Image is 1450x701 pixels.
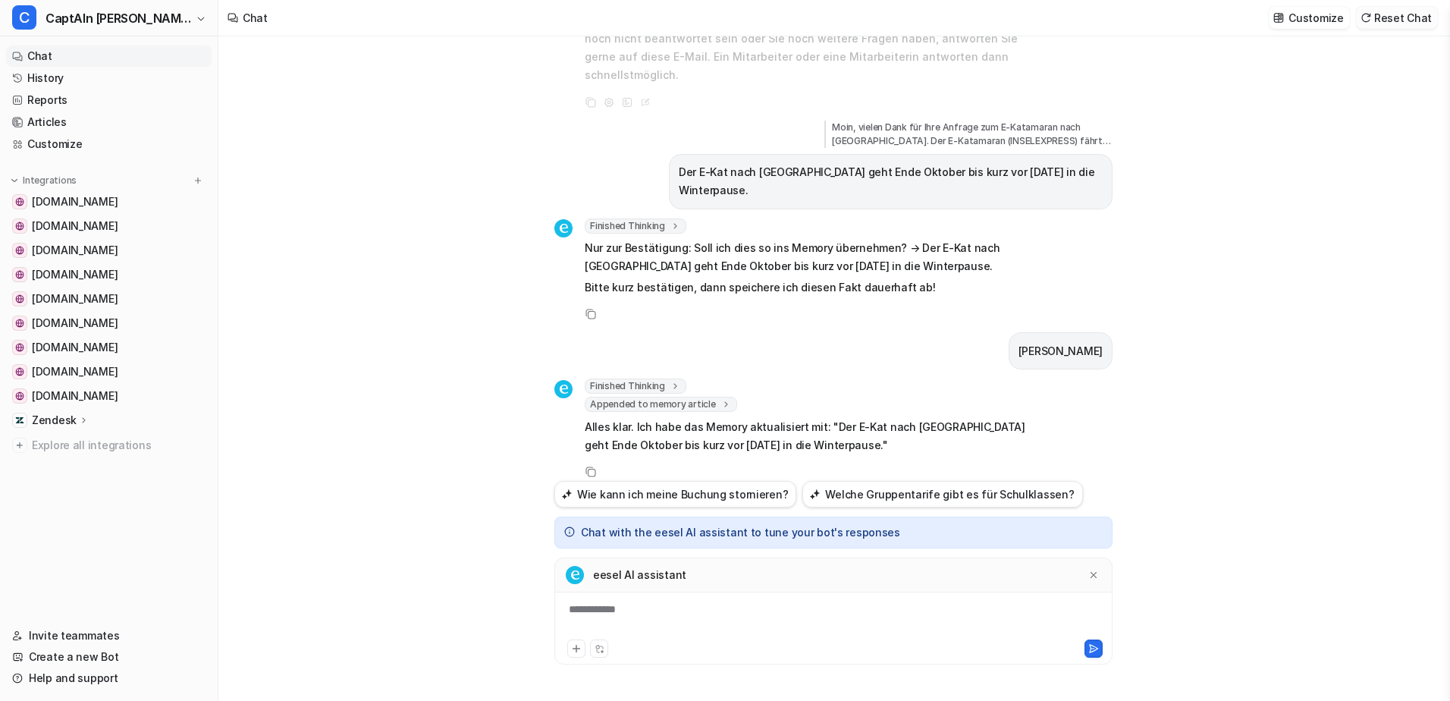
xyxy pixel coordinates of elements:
[593,567,686,583] p: eesel AI assistant
[585,11,1028,84] p: Diese Antwort wurde mit künstlicher Intelligenz verfasst. Sollten Sie Ihre Frage noch nicht beant...
[6,646,212,668] a: Create a new Bot
[12,438,27,453] img: explore all integrations
[581,525,900,540] p: Chat with the eesel AI assistant to tune your bot's responses
[6,215,212,237] a: www.inselbus-norderney.de[DOMAIN_NAME]
[32,194,118,209] span: [DOMAIN_NAME]
[6,240,212,261] a: www.inselparker.de[DOMAIN_NAME]
[6,337,212,358] a: www.inseltouristik.de[DOMAIN_NAME]
[6,668,212,689] a: Help and support
[6,46,212,67] a: Chat
[15,222,24,231] img: www.inselbus-norderney.de
[46,8,192,29] span: CaptAIn [PERSON_NAME] | Zendesk Tickets
[193,175,203,186] img: menu_add.svg
[585,379,686,394] span: Finished Thinking
[6,112,212,133] a: Articles
[6,173,81,188] button: Integrations
[15,343,24,352] img: www.inseltouristik.de
[23,174,77,187] p: Integrations
[1361,12,1371,24] img: reset
[679,163,1103,200] p: Der E-Kat nach [GEOGRAPHIC_DATA] geht Ende Oktober bis kurz vor [DATE] in die Winterpause.
[6,134,212,155] a: Customize
[32,388,118,404] span: [DOMAIN_NAME]
[6,313,212,334] a: www.inselexpress.de[DOMAIN_NAME]
[585,218,686,234] span: Finished Thinking
[585,239,1028,275] p: Nur zur Bestätigung: Soll ich dies so ins Memory übernehmen? → Der E-Kat nach [GEOGRAPHIC_DATA] g...
[6,90,212,111] a: Reports
[6,361,212,382] a: www.inselflieger.de[DOMAIN_NAME]
[32,433,206,457] span: Explore all integrations
[12,5,36,30] span: C
[15,391,24,401] img: www.inselfracht.de
[1018,342,1103,360] p: [PERSON_NAME]
[15,319,24,328] img: www.inselexpress.de
[32,413,77,428] p: Zendesk
[6,68,212,89] a: History
[585,397,737,412] span: Appended to memory article
[585,418,1028,454] p: Alles klar. Ich habe das Memory aktualisiert mit: "Der E-Kat nach [GEOGRAPHIC_DATA] geht Ende Okt...
[32,267,118,282] span: [DOMAIN_NAME]
[6,288,212,310] a: www.inselfaehre.de[DOMAIN_NAME]
[32,340,118,355] span: [DOMAIN_NAME]
[32,291,118,306] span: [DOMAIN_NAME]
[802,481,1082,508] button: Welche Gruppentarife gibt es für Schulklassen?
[554,481,796,508] button: Wie kann ich meine Buchung stornieren?
[6,191,212,212] a: www.nordsee-bike.de[DOMAIN_NAME]
[32,364,118,379] span: [DOMAIN_NAME]
[243,10,268,26] div: Chat
[585,278,1028,297] p: Bitte kurz bestätigen, dann speichere ich diesen Fakt dauerhaft ab!
[6,264,212,285] a: www.frisonaut.de[DOMAIN_NAME]
[32,218,118,234] span: [DOMAIN_NAME]
[1288,10,1343,26] p: Customize
[1269,7,1349,29] button: Customize
[32,243,118,258] span: [DOMAIN_NAME]
[15,294,24,303] img: www.inselfaehre.de
[32,316,118,331] span: [DOMAIN_NAME]
[824,121,1113,148] p: Moin, vielen Dank für Ihre Anfrage zum E-Katamaran nach [GEOGRAPHIC_DATA]. Der E-Katamaran (INSEL...
[15,270,24,279] img: www.frisonaut.de
[6,385,212,407] a: www.inselfracht.de[DOMAIN_NAME]
[15,367,24,376] img: www.inselflieger.de
[15,416,24,425] img: Zendesk
[15,197,24,206] img: www.nordsee-bike.de
[15,246,24,255] img: www.inselparker.de
[1356,7,1438,29] button: Reset Chat
[1273,12,1284,24] img: customize
[6,435,212,456] a: Explore all integrations
[6,625,212,646] a: Invite teammates
[9,175,20,186] img: expand menu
